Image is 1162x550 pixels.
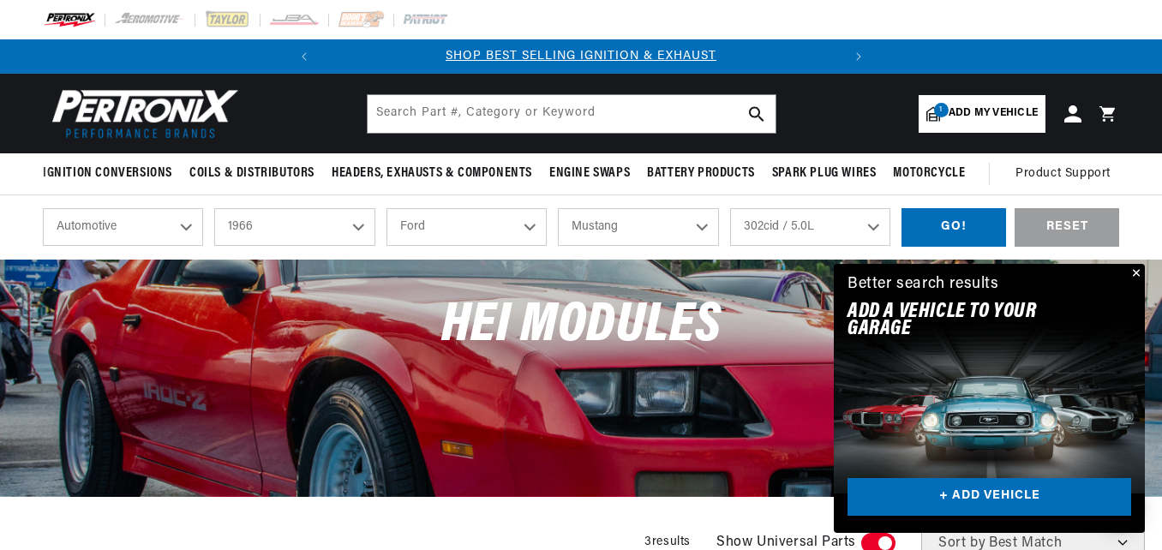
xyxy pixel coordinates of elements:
div: RESET [1015,208,1119,247]
select: Make [386,208,547,246]
span: Product Support [1015,164,1111,183]
button: search button [738,95,776,133]
span: Motorcycle [893,164,965,182]
div: 1 of 2 [321,47,842,66]
span: Coils & Distributors [189,164,314,182]
button: Close [1124,264,1145,284]
span: Ignition Conversions [43,164,172,182]
select: Model [558,208,718,246]
summary: Product Support [1015,153,1119,194]
a: SHOP BEST SELLING IGNITION & EXHAUST [446,50,716,63]
a: + ADD VEHICLE [848,478,1131,517]
div: GO! [901,208,1006,247]
span: Add my vehicle [949,105,1038,122]
summary: Engine Swaps [541,153,638,194]
span: Headers, Exhausts & Components [332,164,532,182]
summary: Headers, Exhausts & Components [323,153,541,194]
span: 1 [934,103,949,117]
summary: Coils & Distributors [181,153,323,194]
summary: Battery Products [638,153,764,194]
h2: Add A VEHICLE to your garage [848,303,1088,338]
span: Engine Swaps [549,164,630,182]
button: Translation missing: en.sections.announcements.next_announcement [842,39,876,74]
summary: Motorcycle [884,153,973,194]
div: Announcement [321,47,842,66]
img: Pertronix [43,84,240,143]
div: Better search results [848,272,999,297]
span: Battery Products [647,164,755,182]
select: Ride Type [43,208,203,246]
select: Year [214,208,374,246]
select: Engine [730,208,890,246]
input: Search Part #, Category or Keyword [368,95,776,133]
a: 1Add my vehicle [919,95,1045,133]
span: Sort by [938,536,985,550]
summary: Ignition Conversions [43,153,181,194]
summary: Spark Plug Wires [764,153,885,194]
span: 3 results [644,535,691,548]
span: HEI Modules [441,298,722,354]
button: Translation missing: en.sections.announcements.previous_announcement [287,39,321,74]
span: Spark Plug Wires [772,164,877,182]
